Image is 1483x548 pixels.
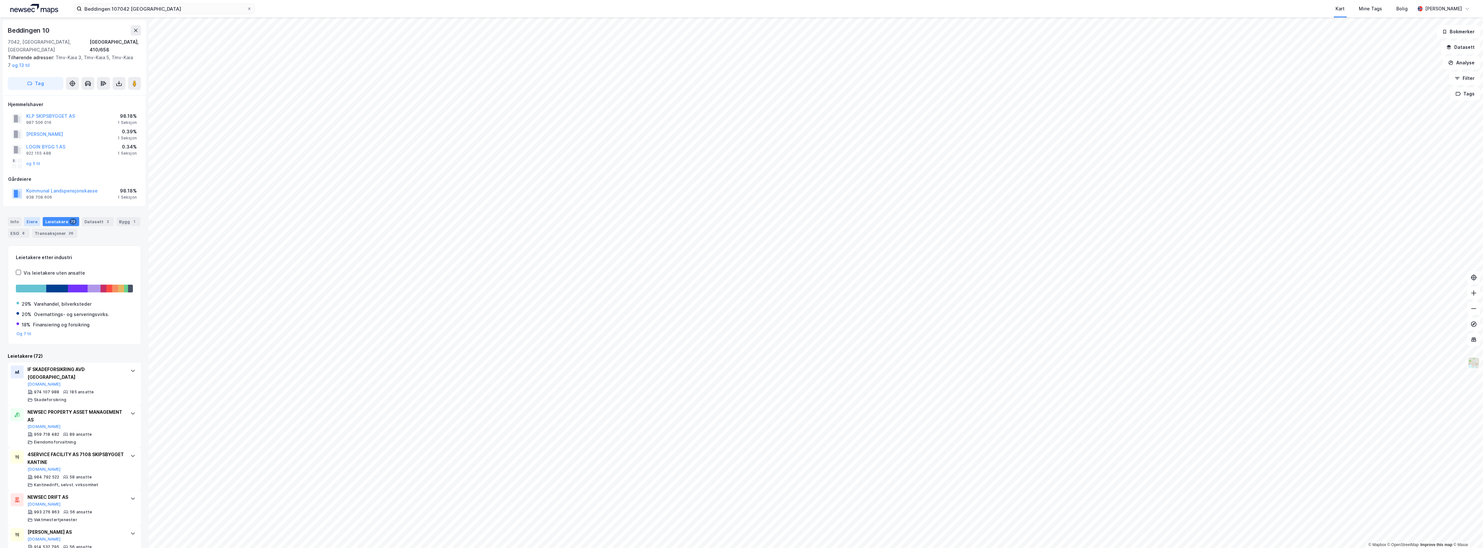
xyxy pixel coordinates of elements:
div: 993 276 863 [34,510,60,515]
div: Finansiering og forsikring [33,321,90,329]
div: 959 718 482 [34,432,59,437]
div: 922 155 488 [26,151,51,156]
div: Gårdeiere [8,175,141,183]
button: Filter [1449,72,1480,85]
div: Datasett [82,217,114,226]
div: Kontrollprogram for chat [1451,517,1483,548]
button: Tags [1450,87,1480,100]
div: Leietakere (72) [8,352,141,360]
a: Improve this map [1421,543,1453,547]
div: Skadeforsikring [34,397,66,402]
img: logo.a4113a55bc3d86da70a041830d287a7e.svg [10,4,58,14]
div: Overnattings- og serveringsvirks. [34,311,109,318]
div: Eiere [24,217,40,226]
div: 0.34% [118,143,137,151]
img: Z [1468,357,1480,369]
button: Tag [8,77,63,90]
div: 987 506 016 [26,120,51,125]
div: Tmv-Kaia 3, Tmv-Kaia 5, Tmv-Kaia 7 [8,54,136,69]
button: Datasett [1441,41,1480,54]
div: Eiendomsforvaltning [34,440,76,445]
div: 1 [131,218,138,225]
div: 185 ansatte [70,389,94,395]
div: Kart [1336,5,1345,13]
div: Leietakere etter industri [16,254,133,261]
div: [PERSON_NAME] [1425,5,1462,13]
div: Leietakere [43,217,79,226]
button: [DOMAIN_NAME] [27,467,61,472]
div: ESG [8,229,29,238]
button: Og 7 til [16,331,31,336]
div: [PERSON_NAME] AS [27,528,124,536]
div: 8 [20,230,27,236]
div: 938 708 606 [26,195,52,200]
span: Tilhørende adresser: [8,55,56,60]
div: 4SERVICE FACILITY AS 7108 SKIPSBYGGET KANTINE [27,451,124,466]
input: Søk på adresse, matrikkel, gårdeiere, leietakere eller personer [82,4,247,14]
button: [DOMAIN_NAME] [27,537,61,542]
div: Bolig [1397,5,1408,13]
div: 56 ansatte [70,510,92,515]
div: NEWSEC DRIFT AS [27,493,124,501]
button: [DOMAIN_NAME] [27,382,61,387]
button: [DOMAIN_NAME] [27,424,61,429]
div: 2 [105,218,111,225]
button: [DOMAIN_NAME] [27,502,61,507]
div: Info [8,217,21,226]
div: 1 Seksjon [118,120,137,125]
div: 0.39% [118,128,137,136]
div: 29% [22,300,31,308]
div: 89 ansatte [70,432,92,437]
div: 18% [22,321,30,329]
a: Mapbox [1369,543,1386,547]
div: 98.18% [118,187,137,195]
div: 98.18% [118,112,137,120]
div: 20% [22,311,31,318]
div: 1 Seksjon [118,151,137,156]
div: Beddingen 10 [8,25,51,36]
div: Hjemmelshaver [8,101,141,108]
div: 58 ansatte [70,475,92,480]
div: Kantinedrift, selvst. virksomhet [34,482,98,488]
div: Transaksjoner [32,229,77,238]
div: Mine Tags [1359,5,1382,13]
div: Vis leietakere uten ansatte [24,269,85,277]
div: Bygg [116,217,140,226]
div: [GEOGRAPHIC_DATA], 410/658 [90,38,141,54]
div: NEWSEC PROPERTY ASSET MANAGEMENT AS [27,408,124,424]
button: Analyse [1443,56,1480,69]
div: 974 107 988 [34,389,59,395]
div: Varehandel, bilverksteder [34,300,92,308]
div: 984 792 522 [34,475,59,480]
div: Vaktmestertjenester [34,517,77,522]
div: 72 [70,218,77,225]
a: OpenStreetMap [1388,543,1419,547]
div: IF SKADEFORSIKRING AVD [GEOGRAPHIC_DATA] [27,366,124,381]
div: 26 [67,230,75,236]
div: 1 Seksjon [118,136,137,141]
div: 7042, [GEOGRAPHIC_DATA], [GEOGRAPHIC_DATA] [8,38,90,54]
div: 1 Seksjon [118,195,137,200]
iframe: Chat Widget [1451,517,1483,548]
button: Bokmerker [1437,25,1480,38]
